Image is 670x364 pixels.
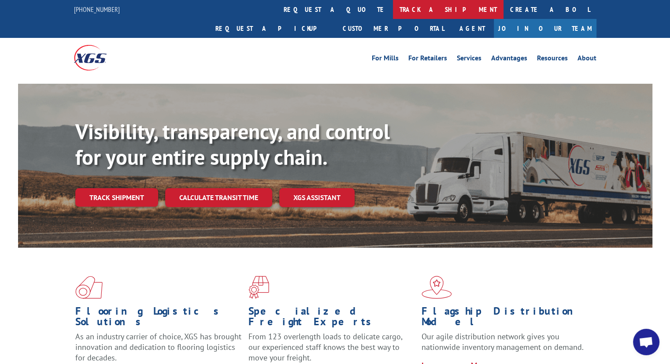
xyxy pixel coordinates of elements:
span: Our agile distribution network gives you nationwide inventory management on demand. [422,331,584,352]
a: [PHONE_NUMBER] [74,5,120,14]
a: Track shipment [75,188,158,207]
img: xgs-icon-flagship-distribution-model-red [422,276,452,299]
img: xgs-icon-total-supply-chain-intelligence-red [75,276,103,299]
h1: Flooring Logistics Solutions [75,306,242,331]
b: Visibility, transparency, and control for your entire supply chain. [75,118,390,171]
a: Agent [451,19,494,38]
h1: Flagship Distribution Model [422,306,588,331]
a: Customer Portal [336,19,451,38]
a: Calculate transit time [165,188,272,207]
a: XGS ASSISTANT [279,188,355,207]
a: About [577,55,596,64]
a: Resources [537,55,568,64]
h1: Specialized Freight Experts [248,306,415,331]
a: Join Our Team [494,19,596,38]
div: Open chat [633,329,659,355]
a: For Retailers [408,55,447,64]
span: As an industry carrier of choice, XGS has brought innovation and dedication to flooring logistics... [75,331,241,363]
a: Services [457,55,481,64]
img: xgs-icon-focused-on-flooring-red [248,276,269,299]
a: Advantages [491,55,527,64]
a: Request a pickup [209,19,336,38]
a: For Mills [372,55,399,64]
